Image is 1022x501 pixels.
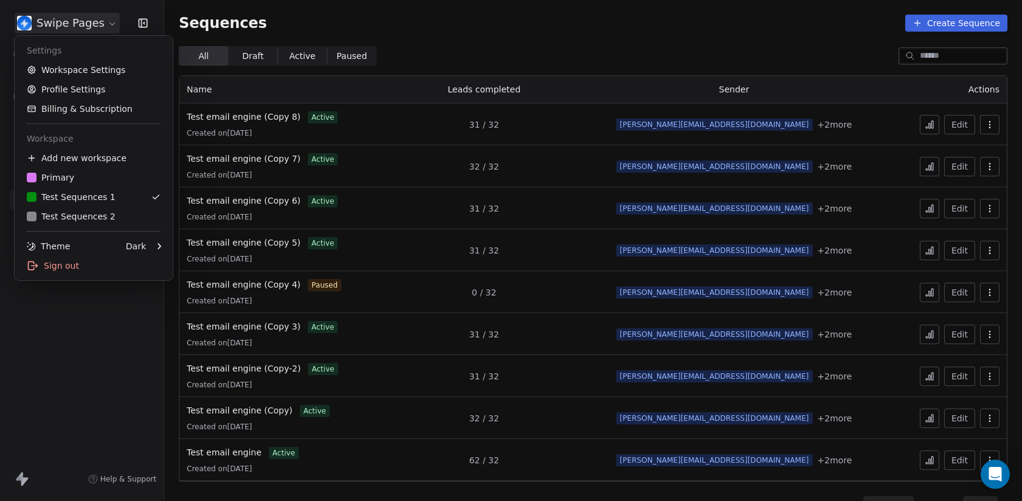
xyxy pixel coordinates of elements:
div: Primary [27,171,74,184]
a: Workspace Settings [19,60,168,80]
div: Sign out [19,256,168,275]
div: Add new workspace [19,148,168,168]
div: Test Sequences 2 [27,210,116,223]
a: Profile Settings [19,80,168,99]
div: Settings [19,41,168,60]
div: Dark [126,240,146,252]
div: Test Sequences 1 [27,191,116,203]
div: Workspace [19,129,168,148]
div: Theme [27,240,70,252]
a: Billing & Subscription [19,99,168,119]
